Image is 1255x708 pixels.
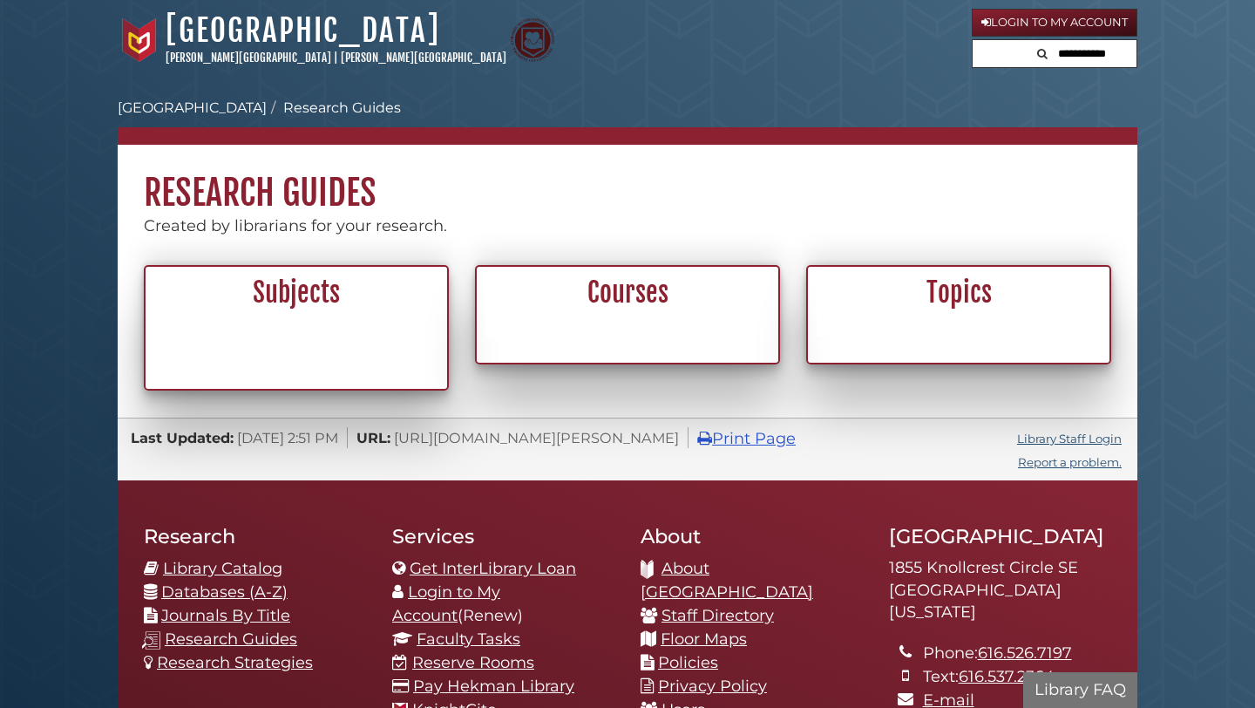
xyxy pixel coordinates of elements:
[392,524,614,548] h2: Services
[959,667,1055,686] a: 616.537.2364
[412,653,534,672] a: Reserve Rooms
[144,524,366,548] h2: Research
[697,429,796,448] a: Print Page
[1037,48,1048,59] i: Search
[118,18,161,62] img: Calvin University
[165,630,297,649] a: Research Guides
[641,524,863,548] h2: About
[417,630,520,649] a: Faculty Tasks
[356,429,390,446] span: URL:
[658,653,718,672] a: Policies
[972,9,1137,37] a: Login to My Account
[161,606,290,625] a: Journals By Title
[157,653,313,672] a: Research Strategies
[161,582,288,602] a: Databases (A-Z)
[889,557,1111,624] address: 1855 Knollcrest Circle SE [GEOGRAPHIC_DATA][US_STATE]
[641,559,813,602] a: About [GEOGRAPHIC_DATA]
[118,99,267,116] a: [GEOGRAPHIC_DATA]
[142,631,160,650] img: research-guides-icon-white_37x37.png
[131,429,234,446] span: Last Updated:
[155,276,438,310] h2: Subjects
[511,18,554,62] img: Calvin Theological Seminary
[410,559,576,578] a: Get InterLibrary Loan
[118,98,1137,145] nav: breadcrumb
[978,643,1072,663] a: 616.526.7197
[817,276,1100,310] h2: Topics
[118,145,1137,214] h1: Research Guides
[237,429,338,446] span: [DATE] 2:51 PM
[341,51,506,65] a: [PERSON_NAME][GEOGRAPHIC_DATA]
[661,630,747,649] a: Floor Maps
[1018,455,1122,469] a: Report a problem.
[334,51,338,65] span: |
[923,665,1111,689] li: Text:
[166,11,440,50] a: [GEOGRAPHIC_DATA]
[1017,432,1122,446] a: Library Staff Login
[166,51,331,65] a: [PERSON_NAME][GEOGRAPHIC_DATA]
[283,99,401,116] a: Research Guides
[486,276,769,310] h2: Courses
[697,431,712,446] i: Print Page
[392,582,500,625] a: Login to My Account
[658,677,767,696] a: Privacy Policy
[144,216,447,235] span: Created by librarians for your research.
[394,429,679,446] span: [URL][DOMAIN_NAME][PERSON_NAME]
[1023,672,1137,708] button: Library FAQ
[661,606,774,625] a: Staff Directory
[1032,40,1053,64] button: Search
[923,642,1111,665] li: Phone:
[163,559,282,578] a: Library Catalog
[392,581,614,628] li: (Renew)
[889,524,1111,548] h2: [GEOGRAPHIC_DATA]
[413,677,574,696] a: Pay Hekman Library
